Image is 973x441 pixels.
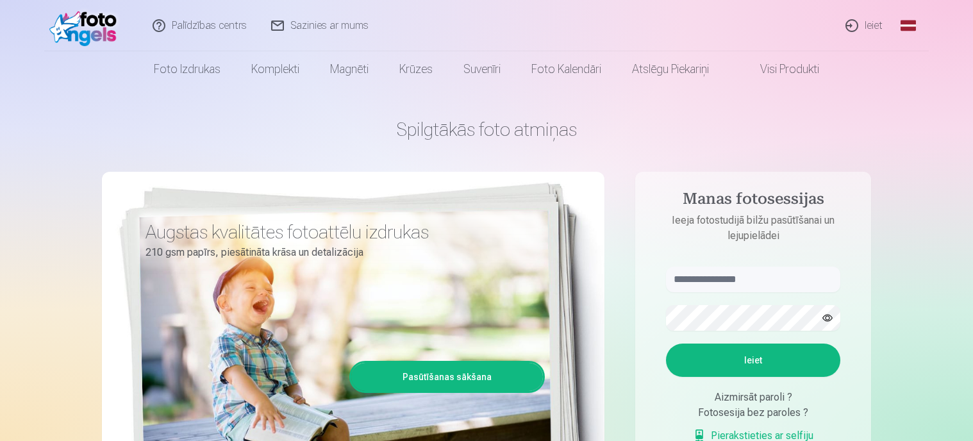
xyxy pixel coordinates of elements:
button: Ieiet [666,344,840,377]
div: Fotosesija bez paroles ? [666,405,840,420]
a: Visi produkti [724,51,835,87]
a: Komplekti [236,51,315,87]
h3: Augstas kvalitātes fotoattēlu izdrukas [146,220,535,244]
a: Magnēti [315,51,384,87]
p: Ieeja fotostudijā bilžu pasūtīšanai un lejupielādei [653,213,853,244]
p: 210 gsm papīrs, piesātināta krāsa un detalizācija [146,244,535,262]
img: /fa1 [49,5,123,46]
a: Krūzes [384,51,448,87]
a: Suvenīri [448,51,516,87]
h4: Manas fotosessijas [653,190,853,213]
h1: Spilgtākās foto atmiņas [102,118,871,141]
a: Foto kalendāri [516,51,617,87]
a: Atslēgu piekariņi [617,51,724,87]
div: Aizmirsāt paroli ? [666,390,840,405]
a: Pasūtīšanas sākšana [351,363,543,391]
a: Foto izdrukas [138,51,236,87]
